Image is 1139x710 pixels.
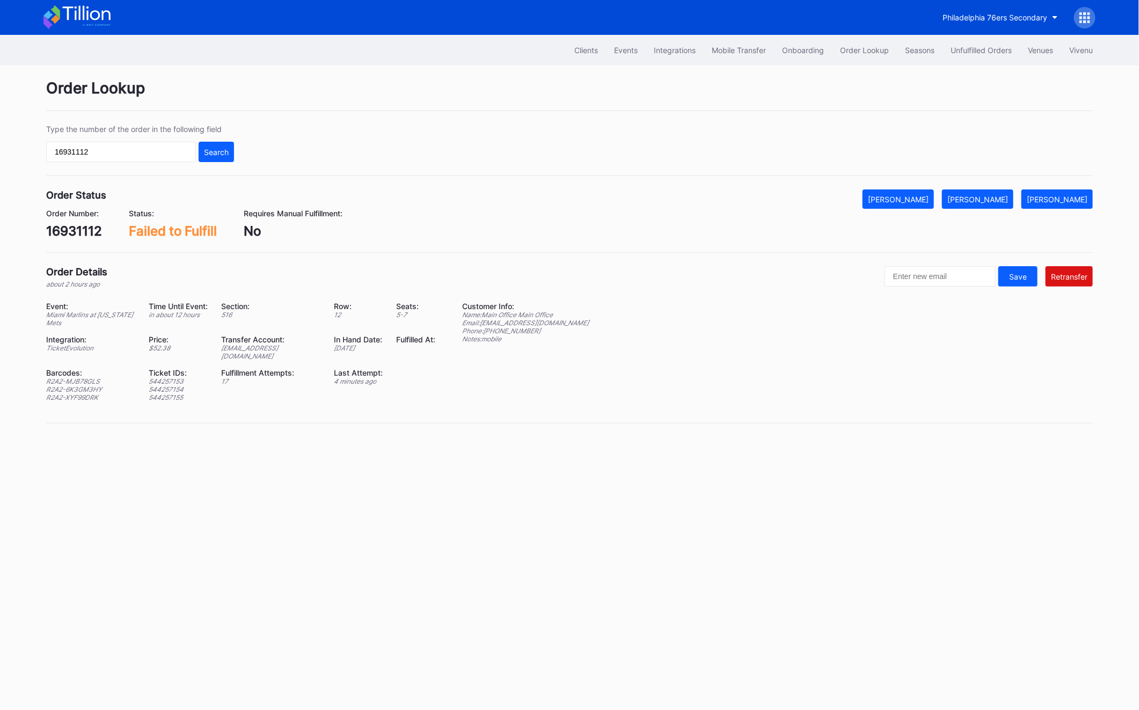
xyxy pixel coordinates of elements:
[462,302,589,311] div: Customer Info:
[1027,195,1087,204] div: [PERSON_NAME]
[462,319,589,327] div: Email: [EMAIL_ADDRESS][DOMAIN_NAME]
[462,327,589,335] div: Phone: [PHONE_NUMBER]
[199,142,234,162] button: Search
[46,335,136,344] div: Integration:
[46,142,196,162] input: GT59662
[222,302,321,311] div: Section:
[1021,189,1093,209] button: [PERSON_NAME]
[654,46,696,55] div: Integrations
[1028,46,1053,55] div: Venues
[149,344,208,352] div: $ 52.38
[46,302,136,311] div: Event:
[129,223,217,239] div: Failed to Fulfill
[46,79,1093,111] div: Order Lookup
[46,189,106,201] div: Order Status
[396,311,435,319] div: 5 - 7
[46,125,234,134] div: Type the number of the order in the following field
[149,393,208,401] div: 544257155
[46,377,136,385] div: R2A2-MJB78GLS
[46,311,136,327] div: Miami Marlins at [US_STATE] Mets
[943,40,1020,60] button: Unfulfilled Orders
[462,311,589,319] div: Name: Main Office Main Office
[1046,266,1093,287] button: Retransfer
[222,311,321,319] div: 516
[905,46,934,55] div: Seasons
[897,40,943,60] button: Seasons
[334,344,383,352] div: [DATE]
[614,46,638,55] div: Events
[704,40,774,60] button: Mobile Transfer
[396,302,435,311] div: Seats:
[774,40,832,60] button: Onboarding
[149,302,208,311] div: Time Until Event:
[222,344,321,360] div: [EMAIL_ADDRESS][DOMAIN_NAME]
[129,209,217,218] div: Status:
[462,335,589,343] div: Notes: mobile
[222,335,321,344] div: Transfer Account:
[782,46,824,55] div: Onboarding
[885,266,996,287] input: Enter new email
[334,302,383,311] div: Row:
[46,223,102,239] div: 16931112
[334,368,383,377] div: Last Attempt:
[149,311,208,319] div: in about 12 hours
[566,40,606,60] button: Clients
[244,223,342,239] div: No
[149,377,208,385] div: 544257153
[244,209,342,218] div: Requires Manual Fulfillment:
[396,335,435,344] div: Fulfilled At:
[942,189,1013,209] button: [PERSON_NAME]
[951,46,1012,55] div: Unfulfilled Orders
[46,266,107,277] div: Order Details
[149,335,208,344] div: Price:
[46,280,107,288] div: about 2 hours ago
[712,46,766,55] div: Mobile Transfer
[149,368,208,377] div: Ticket IDs:
[1069,46,1093,55] div: Vivenu
[606,40,646,60] button: Events
[46,209,102,218] div: Order Number:
[222,377,321,385] div: 17
[863,189,934,209] button: [PERSON_NAME]
[574,46,598,55] div: Clients
[1061,40,1101,60] button: Vivenu
[222,368,321,377] div: Fulfillment Attempts:
[334,335,383,344] div: In Hand Date:
[840,46,889,55] div: Order Lookup
[149,385,208,393] div: 544257154
[934,8,1066,27] button: Philadelphia 76ers Secondary
[998,266,1038,287] button: Save
[334,377,383,385] div: 4 minutes ago
[46,344,136,352] div: TicketEvolution
[1009,272,1027,281] div: Save
[204,148,229,157] div: Search
[947,195,1008,204] div: [PERSON_NAME]
[832,40,897,60] button: Order Lookup
[46,393,136,401] div: R2A2-XYF99DRK
[1020,40,1061,60] button: Venues
[46,385,136,393] div: R2A2-6K3GM3HY
[646,40,704,60] button: Integrations
[868,195,929,204] div: [PERSON_NAME]
[943,13,1047,22] div: Philadelphia 76ers Secondary
[334,311,383,319] div: 12
[46,368,136,377] div: Barcodes:
[1051,272,1087,281] div: Retransfer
